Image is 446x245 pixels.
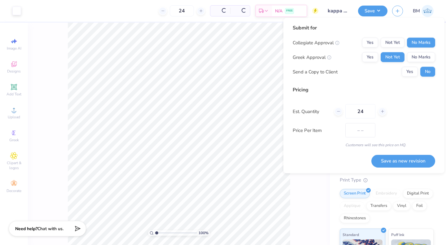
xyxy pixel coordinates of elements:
input: Untitled Design [323,5,353,17]
div: Screen Print [340,189,370,198]
div: Send a Copy to Client [293,68,338,75]
div: Collegiate Approval [293,39,339,46]
div: Digital Print [403,189,433,198]
a: BM [413,5,434,17]
div: Print Type [340,177,434,184]
span: Puff Ink [391,231,404,238]
span: Upload [8,115,20,120]
div: Vinyl [393,201,410,211]
span: FREE [286,9,293,13]
span: N/A [275,8,282,14]
button: Yes [402,67,418,77]
span: 100 % [199,230,208,236]
strong: Need help? [15,226,37,232]
label: Est. Quantity [293,108,330,115]
input: – – [345,104,375,119]
div: Pricing [293,86,435,94]
div: Rhinestones [340,214,370,223]
span: Decorate [7,188,21,193]
button: Save as new revision [371,155,435,167]
button: No [420,67,435,77]
button: Yes [362,38,378,48]
img: Brin Mccauley [422,5,434,17]
span: Designs [7,69,21,74]
span: BM [413,7,420,15]
span: Clipart & logos [3,160,25,170]
label: Price Per Item [293,127,341,134]
button: Not Yet [381,38,404,48]
div: Greek Approval [293,54,331,61]
span: Image AI [7,46,21,51]
div: Submit for [293,24,435,32]
input: – – [170,5,194,16]
span: Chat with us. [37,226,63,232]
span: Standard [343,231,359,238]
button: Not Yet [381,52,404,62]
span: Greek [9,138,19,142]
div: Transfers [366,201,391,211]
div: Embroidery [372,189,401,198]
button: No Marks [407,52,435,62]
div: Customers will see this price on HQ. [293,142,435,148]
button: Yes [362,52,378,62]
span: Add Text [7,92,21,97]
button: No Marks [407,38,435,48]
div: Foil [412,201,427,211]
button: Save [358,6,387,16]
div: Applique [340,201,365,211]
